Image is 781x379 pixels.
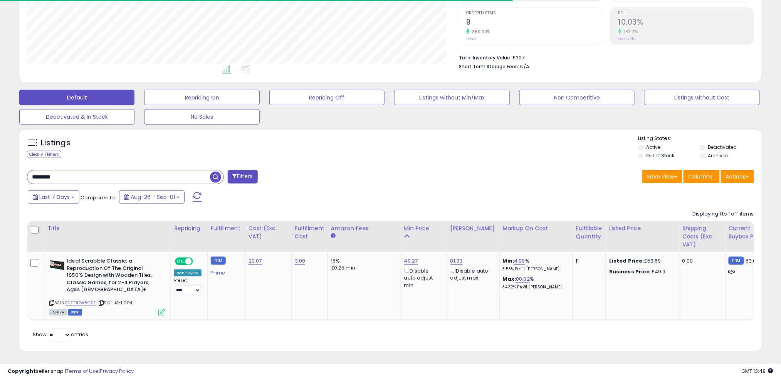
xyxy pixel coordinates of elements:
[647,152,675,159] label: Out of Stock
[609,268,652,275] b: Business Price:
[450,266,494,281] div: Disable auto adjust max
[144,109,259,125] button: No Sales
[211,224,242,232] div: Fulfillment
[404,224,444,232] div: Min Price
[131,193,175,201] span: Aug-26 - Sep-01
[49,258,65,273] img: 41eEkfN+tBL._SL40_.jpg
[466,37,477,41] small: Prev: 2
[503,257,514,264] b: Min:
[19,90,134,105] button: Default
[176,258,185,265] span: ON
[682,224,722,249] div: Shipping Costs (Exc. VAT)
[576,224,603,241] div: Fulfillable Quantity
[503,285,567,290] p: 34.32% Profit [PERSON_NAME]
[450,257,463,265] a: 81.33
[394,90,509,105] button: Listings without Min/Max
[644,90,759,105] button: Listings without Cost
[65,300,96,306] a: B09DDW8G9F
[295,224,324,241] div: Fulfillment Cost
[8,368,134,375] div: seller snap | |
[466,11,601,15] span: Ordered Items
[174,278,202,295] div: Preset:
[211,267,239,276] div: Prime
[609,268,673,275] div: £49.9
[684,170,720,183] button: Columns
[708,144,737,150] label: Deactivated
[470,29,490,35] small: 350.00%
[514,257,525,265] a: 4.99
[746,257,760,264] span: 53.69
[192,258,204,265] span: OFF
[19,109,134,125] button: Deactivated & In Stock
[609,224,676,232] div: Listed Price
[331,232,336,239] small: Amazon Fees.
[331,264,395,271] div: £0.25 min
[295,257,306,265] a: 3.00
[638,135,762,142] p: Listing States:
[66,367,99,375] a: Terms of Use
[503,276,567,290] div: %
[174,224,204,232] div: Repricing
[119,190,185,204] button: Aug-26 - Sep-01
[689,173,713,180] span: Columns
[682,258,719,264] div: 0.00
[331,224,398,232] div: Amazon Fees
[609,257,644,264] b: Listed Price:
[503,275,516,283] b: Max:
[642,170,682,183] button: Save View
[609,258,673,264] div: £53.69
[721,170,754,183] button: Actions
[520,63,529,70] span: N/A
[459,54,511,61] b: Total Inventory Value:
[174,270,202,276] div: Win BuyBox
[576,258,600,264] div: 11
[28,190,79,204] button: Last 7 Days
[499,221,573,252] th: The percentage added to the cost of goods (COGS) that forms the calculator for Min & Max prices.
[67,258,160,295] b: Ideal Scrabble Classic: a Reproduction Of The Original 1950'S Design with Wooden Tiles, Classic G...
[729,257,744,265] small: FBM
[41,138,71,148] h5: Listings
[211,257,226,265] small: FBM
[503,224,569,232] div: Markup on Cost
[618,18,754,28] h2: 10.03%
[693,211,754,218] div: Displaying 1 to 1 of 1 items
[144,90,259,105] button: Repricing On
[450,224,496,232] div: [PERSON_NAME]
[269,90,385,105] button: Repricing Off
[729,224,768,241] div: Current Buybox Price
[228,170,258,184] button: Filters
[466,18,601,28] h2: 9
[618,11,754,15] span: ROI
[49,309,67,316] span: All listings currently available for purchase on Amazon
[516,275,530,283] a: 80.02
[100,367,134,375] a: Privacy Policy
[39,193,70,201] span: Last 7 Days
[68,309,82,316] span: FBM
[331,258,395,264] div: 15%
[618,37,636,41] small: Prev: 4.31%
[33,331,88,338] span: Show: entries
[47,224,168,232] div: Title
[27,151,61,158] div: Clear All Filters
[519,90,635,105] button: Non Competitive
[622,29,639,35] small: 132.71%
[708,152,729,159] label: Archived
[404,266,441,289] div: Disable auto adjust min
[459,63,519,70] b: Short Term Storage Fees:
[249,224,288,241] div: Cost (Exc. VAT)
[8,367,36,375] strong: Copyright
[404,257,418,265] a: 49.27
[503,266,567,272] p: 3.53% Profit [PERSON_NAME]
[647,144,661,150] label: Active
[503,258,567,272] div: %
[81,194,116,201] span: Compared to:
[742,367,773,375] span: 2025-09-9 13:48 GMT
[459,52,748,62] li: £327
[97,300,133,306] span: | SKU: JA-11094
[49,258,165,315] div: ASIN:
[249,257,262,265] a: 29.07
